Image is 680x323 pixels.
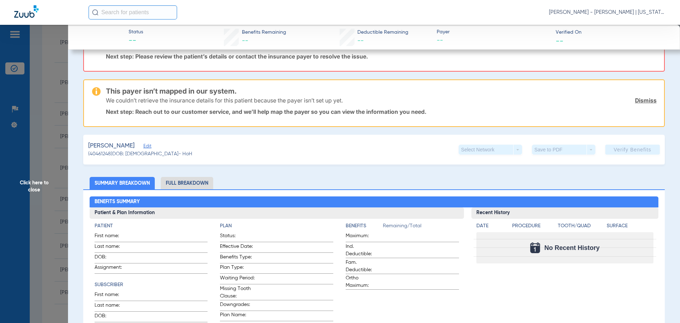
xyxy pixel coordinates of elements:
[476,222,506,232] app-breakdown-title: Date
[476,222,506,230] h4: Date
[544,244,600,251] span: No Recent History
[512,222,555,230] h4: Procedure
[90,207,464,219] h3: Patient & Plan Information
[89,5,177,20] input: Search for patients
[106,97,343,104] p: We couldn’t retrieve the insurance details for this patient because the payer isn’t set up yet.
[95,291,129,301] span: First name:
[357,29,408,36] span: Deductible Remaining
[88,150,192,158] span: (40461248) DOB: [DEMOGRAPHIC_DATA] - HoH
[635,97,657,104] a: Dismiss
[346,259,380,274] span: Fam. Deductible:
[88,141,135,150] span: [PERSON_NAME]
[357,38,364,44] span: --
[161,177,213,189] li: Full Breakdown
[437,36,550,45] span: --
[106,88,657,95] h3: This payer isn’t mapped in our system.
[346,222,383,230] h4: Benefits
[558,222,605,230] h4: Tooth/Quad
[220,311,255,321] span: Plan Name:
[106,53,657,60] p: Next step: Please review the patient’s details or contact the insurance payer to resolve the issue.
[220,264,255,273] span: Plan Type:
[346,222,383,232] app-breakdown-title: Benefits
[95,312,129,322] span: DOB:
[220,254,255,263] span: Benefits Type:
[14,5,39,18] img: Zuub Logo
[95,243,129,252] span: Last name:
[220,301,255,311] span: Downgrades:
[143,144,150,150] span: Edit
[607,222,653,230] h4: Surface
[90,196,659,208] h2: Benefits Summary
[607,222,653,232] app-breakdown-title: Surface
[645,289,680,323] iframe: Chat Widget
[106,108,657,115] p: Next step: Reach out to our customer service, and we’ll help map the payer so you can view the in...
[556,37,563,44] span: --
[129,28,143,36] span: Status
[437,28,550,36] span: Payer
[220,243,255,252] span: Effective Date:
[530,243,540,253] img: Calendar
[220,222,333,230] h4: Plan
[129,36,143,46] span: --
[220,274,255,284] span: Waiting Period:
[383,222,459,232] span: Remaining/Total
[90,177,155,189] li: Summary Breakdown
[242,29,286,36] span: Benefits Remaining
[549,9,666,16] span: [PERSON_NAME] - [PERSON_NAME] | [US_STATE] Family Dentistry
[556,29,669,36] span: Verified On
[220,232,255,242] span: Status:
[512,222,555,232] app-breakdown-title: Procedure
[95,222,208,230] h4: Patient
[346,232,380,242] span: Maximum:
[346,243,380,258] span: Ind. Deductible:
[346,274,380,289] span: Ortho Maximum:
[471,207,659,219] h3: Recent History
[95,281,208,289] h4: Subscriber
[92,87,101,96] img: warning-icon
[92,9,98,16] img: Search Icon
[558,222,605,232] app-breakdown-title: Tooth/Quad
[95,254,129,263] span: DOB:
[95,232,129,242] span: First name:
[95,264,129,273] span: Assignment:
[242,38,248,44] span: --
[95,302,129,311] span: Last name:
[220,285,255,300] span: Missing Tooth Clause:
